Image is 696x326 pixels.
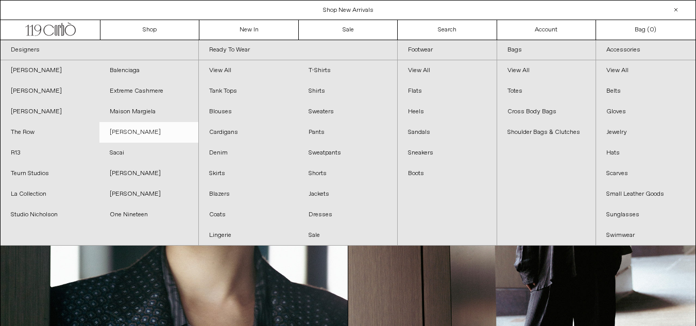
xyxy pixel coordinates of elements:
a: Bag () [596,20,695,40]
a: Shop [100,20,199,40]
span: 0 [650,26,654,34]
a: Accessories [596,40,695,60]
a: Sale [298,225,397,246]
a: Belts [596,81,695,101]
a: Shop New Arrivals [323,6,374,14]
a: [PERSON_NAME] [1,81,99,101]
a: Tank Tops [199,81,298,101]
a: Designers [1,40,198,60]
a: Sunglasses [596,204,695,225]
a: Sale [299,20,398,40]
a: One Nineteen [99,204,198,225]
a: T-Shirts [298,60,397,81]
a: Bags [497,40,596,60]
a: Boots [398,163,497,184]
a: R13 [1,143,99,163]
a: Ready To Wear [199,40,397,60]
a: Search [398,20,497,40]
a: [PERSON_NAME] [1,60,99,81]
a: The Row [1,122,99,143]
a: Studio Nicholson [1,204,99,225]
a: [PERSON_NAME] [99,163,198,184]
a: Sweatpants [298,143,397,163]
a: Dresses [298,204,397,225]
a: [PERSON_NAME] [1,101,99,122]
a: Cross Body Bags [497,101,596,122]
span: ) [650,25,656,35]
a: Shirts [298,81,397,101]
a: Small Leather Goods [596,184,695,204]
a: New In [199,20,298,40]
a: Gloves [596,101,695,122]
a: Skirts [199,163,298,184]
a: Shorts [298,163,397,184]
a: Cardigans [199,122,298,143]
a: Jackets [298,184,397,204]
a: View All [199,60,298,81]
a: Denim [199,143,298,163]
a: Balenciaga [99,60,198,81]
a: View All [596,60,695,81]
a: Hats [596,143,695,163]
a: Sneakers [398,143,497,163]
a: Totes [497,81,596,101]
a: La Collection [1,184,99,204]
a: Jewelry [596,122,695,143]
a: Scarves [596,163,695,184]
a: Blazers [199,184,298,204]
a: Pants [298,122,397,143]
a: Sacai [99,143,198,163]
a: Account [497,20,596,40]
a: Sandals [398,122,497,143]
a: [PERSON_NAME] [99,122,198,143]
a: Coats [199,204,298,225]
a: Swimwear [596,225,695,246]
a: Shoulder Bags & Clutches [497,122,596,143]
a: View All [398,60,497,81]
a: Teurn Studios [1,163,99,184]
a: [PERSON_NAME] [99,184,198,204]
a: Lingerie [199,225,298,246]
a: Heels [398,101,497,122]
a: Maison Margiela [99,101,198,122]
a: Footwear [398,40,497,60]
a: Flats [398,81,497,101]
a: Sweaters [298,101,397,122]
a: Blouses [199,101,298,122]
a: Extreme Cashmere [99,81,198,101]
a: View All [497,60,596,81]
